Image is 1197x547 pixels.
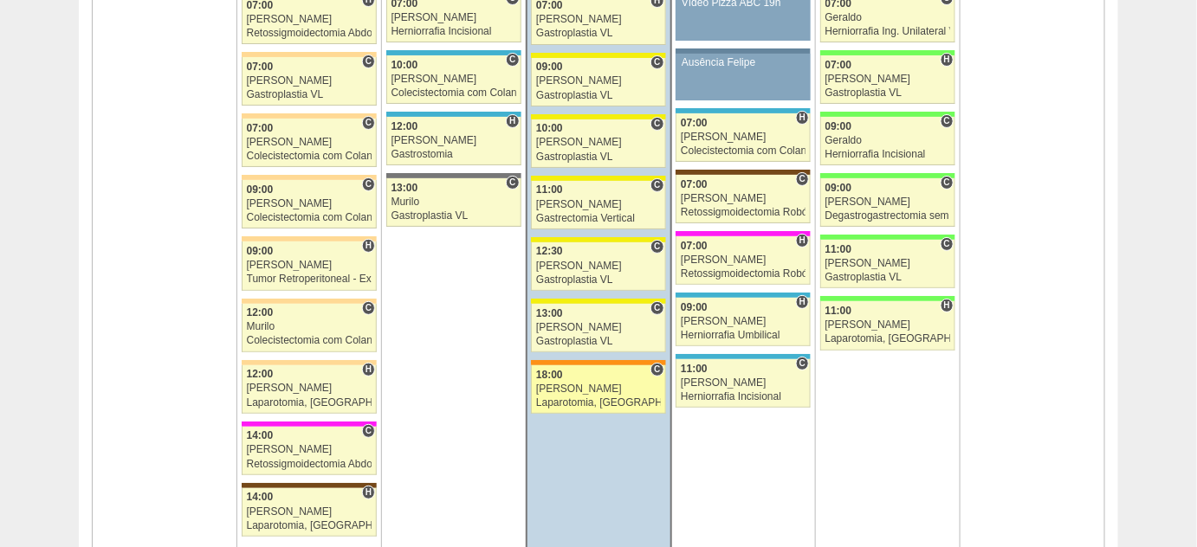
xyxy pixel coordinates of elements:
span: 13:00 [536,307,563,319]
div: Gastroplastia VL [825,87,951,99]
div: Key: Santa Joana [676,170,811,175]
a: C 10:00 [PERSON_NAME] Colecistectomia com Colangiografia VL [386,55,521,104]
span: Consultório [650,240,663,254]
div: Key: Brasil [820,112,955,117]
div: Key: Bartira [242,52,377,57]
div: [PERSON_NAME] [536,322,661,333]
span: Hospital [506,114,519,128]
a: C 14:00 [PERSON_NAME] Retossigmoidectomia Abdominal VL [242,427,377,475]
span: Hospital [796,111,809,125]
div: [PERSON_NAME] [247,383,372,394]
span: Hospital [941,299,954,312]
div: Gastrostomia [391,149,516,160]
span: 07:00 [681,240,708,252]
span: Consultório [941,176,954,190]
span: 09:00 [825,182,852,194]
div: [PERSON_NAME] [536,75,661,87]
span: Consultório [941,114,954,128]
div: Gastroplastia VL [247,89,372,100]
div: Geraldo [825,12,951,23]
a: H 14:00 [PERSON_NAME] Laparotomia, [GEOGRAPHIC_DATA], Drenagem, Bridas VL [242,488,377,537]
span: 12:00 [391,120,418,132]
div: Retossigmoidectomia Robótica [681,207,806,218]
a: H 07:00 [PERSON_NAME] Retossigmoidectomia Robótica [676,236,811,285]
span: Consultório [650,117,663,131]
a: C 07:00 [PERSON_NAME] Colecistectomia com Colangiografia VL [242,119,377,167]
div: Laparotomia, [GEOGRAPHIC_DATA], Drenagem, Bridas VL [247,520,372,531]
div: Key: Brasil [820,235,955,240]
span: 12:00 [247,306,274,319]
span: 13:00 [391,182,418,194]
div: Colecistectomia com Colangiografia VL [391,87,516,99]
div: [PERSON_NAME] [536,383,661,395]
div: Herniorrafia Ing. Unilateral VL [825,26,951,37]
a: H 11:00 [PERSON_NAME] Laparotomia, [GEOGRAPHIC_DATA], Drenagem, Bridas VL [820,301,955,350]
a: H 12:00 [PERSON_NAME] Laparotomia, [GEOGRAPHIC_DATA], Drenagem, Bridas VL [242,365,377,414]
div: [PERSON_NAME] [391,135,516,146]
div: Key: Neomater [386,112,521,117]
div: [PERSON_NAME] [247,260,372,271]
div: Key: Santa Rita [531,299,665,304]
div: [PERSON_NAME] [681,377,806,389]
div: Gastroplastia VL [536,151,661,163]
span: 07:00 [681,117,708,129]
span: 09:00 [536,61,563,73]
a: C 09:00 [PERSON_NAME] Gastroplastia VL [531,58,665,106]
div: Retossigmoidectomia Abdominal VL [247,459,372,470]
div: Colecistectomia com Colangiografia VL [681,145,806,157]
a: C 18:00 [PERSON_NAME] Laparotomia, [GEOGRAPHIC_DATA], Drenagem, Bridas VL [531,365,665,414]
a: C 11:00 [PERSON_NAME] Gastrectomia Vertical [531,181,665,229]
div: Key: Neomater [676,108,811,113]
span: Consultório [362,177,375,191]
div: Key: Neomater [676,354,811,359]
span: Hospital [796,234,809,248]
div: Herniorrafia Incisional [825,149,951,160]
div: [PERSON_NAME] [681,254,806,266]
div: Key: Brasil [820,50,955,55]
div: Gastroplastia VL [536,274,661,286]
span: 14:00 [247,429,274,441]
span: Consultório [650,178,663,192]
span: Consultório [796,172,809,186]
div: [PERSON_NAME] [247,506,372,518]
span: 09:00 [247,183,274,196]
div: Key: Santa Rita [531,53,665,58]
div: Herniorrafia Incisional [681,391,806,402]
span: Consultório [362,116,375,130]
a: C 07:00 [PERSON_NAME] Retossigmoidectomia Robótica [676,175,811,223]
div: Degastrogastrectomia sem vago [825,210,951,222]
span: 11:00 [825,243,852,255]
span: 09:00 [247,245,274,257]
div: Key: Brasil [820,296,955,301]
div: [PERSON_NAME] [681,132,806,143]
div: [PERSON_NAME] [247,14,372,25]
a: C 09:00 [PERSON_NAME] Colecistectomia com Colangiografia VL [242,180,377,228]
div: Key: Pro Matre [676,231,811,236]
div: [PERSON_NAME] [391,74,516,85]
a: H 09:00 [PERSON_NAME] Tumor Retroperitoneal - Exerese [242,241,377,290]
div: [PERSON_NAME] [247,75,372,87]
div: Retossigmoidectomia Robótica [681,268,806,280]
span: 11:00 [825,305,852,317]
span: 07:00 [825,59,852,71]
div: [PERSON_NAME] [681,316,806,327]
span: Consultório [506,176,519,190]
div: [PERSON_NAME] [681,193,806,204]
span: Hospital [362,363,375,376]
div: Retossigmoidectomia Abdominal VL [247,28,372,39]
span: Consultório [506,53,519,67]
div: Key: Pro Matre [242,422,377,427]
div: [PERSON_NAME] [825,196,951,208]
span: 12:30 [536,245,563,257]
a: C 13:00 Murilo Gastroplastia VL [386,178,521,227]
div: [PERSON_NAME] [247,198,372,209]
a: C 09:00 [PERSON_NAME] Degastrogastrectomia sem vago [820,178,955,227]
div: Key: Brasil [820,173,955,178]
a: C 11:00 [PERSON_NAME] Gastroplastia VL [820,240,955,288]
div: Gastroplastia VL [536,336,661,347]
div: [PERSON_NAME] [825,258,951,269]
span: Hospital [362,239,375,253]
div: [PERSON_NAME] [536,137,661,148]
div: Key: Aviso [676,48,811,54]
div: Murilo [247,321,372,332]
